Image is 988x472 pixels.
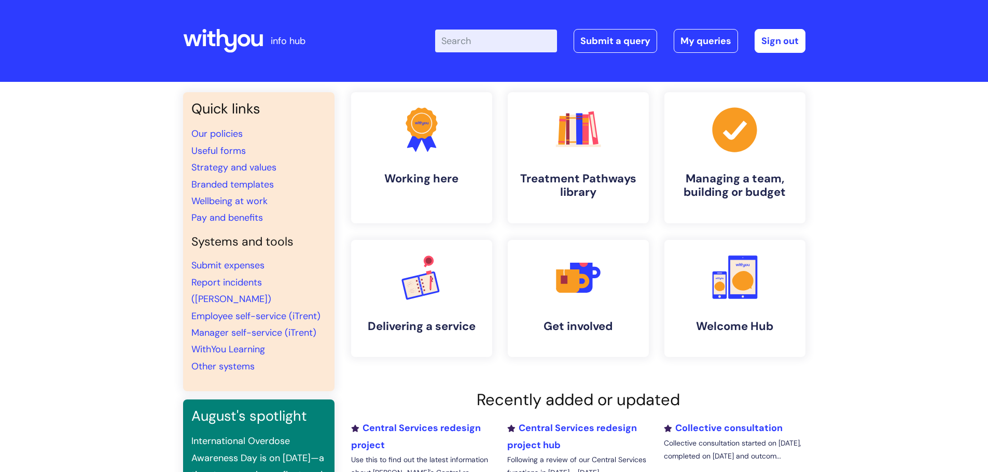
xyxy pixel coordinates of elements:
[574,29,657,53] a: Submit a query
[351,92,492,223] a: Working here
[191,276,271,305] a: Report incidents ([PERSON_NAME])
[271,33,305,49] p: info hub
[516,320,641,333] h4: Get involved
[673,320,797,333] h4: Welcome Hub
[191,178,274,191] a: Branded templates
[191,195,268,207] a: Wellbeing at work
[435,29,805,53] div: | -
[191,360,255,373] a: Other systems
[664,437,805,463] p: Collective consultation started on [DATE], completed on [DATE] and outcom...
[359,172,484,185] h4: Working here
[674,29,738,53] a: My queries
[351,240,492,357] a: Delivering a service
[191,161,276,174] a: Strategy and values
[191,101,326,117] h3: Quick links
[516,172,641,199] h4: Treatment Pathways library
[755,29,805,53] a: Sign out
[191,235,326,249] h4: Systems and tools
[191,145,246,157] a: Useful forms
[664,422,783,434] a: Collective consultation
[191,343,265,355] a: WithYou Learning
[191,259,265,271] a: Submit expenses
[351,422,481,451] a: Central Services redesign project
[359,320,484,333] h4: Delivering a service
[351,390,805,409] h2: Recently added or updated
[191,310,321,322] a: Employee self-service (iTrent)
[508,92,649,223] a: Treatment Pathways library
[508,240,649,357] a: Get involved
[191,211,263,224] a: Pay and benefits
[673,172,797,199] h4: Managing a team, building or budget
[435,30,557,52] input: Search
[664,240,805,357] a: Welcome Hub
[191,408,326,424] h3: August's spotlight
[507,422,637,451] a: Central Services redesign project hub
[191,127,243,140] a: Our policies
[664,92,805,223] a: Managing a team, building or budget
[191,326,316,339] a: Manager self-service (iTrent)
